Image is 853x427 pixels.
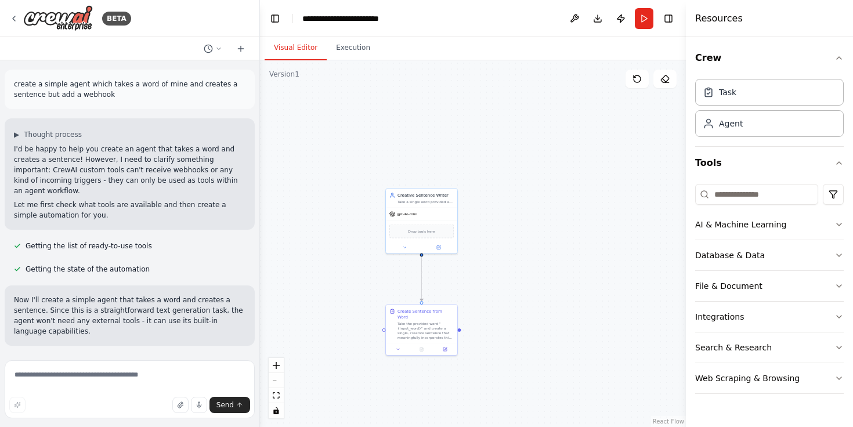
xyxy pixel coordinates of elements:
button: Upload files [172,397,189,413]
button: Hide left sidebar [267,10,283,27]
button: Crew [695,42,844,74]
a: React Flow attribution [653,418,684,425]
button: AI & Machine Learning [695,209,844,240]
img: Logo [23,5,93,31]
button: File & Document [695,271,844,301]
p: I'd be happy to help you create an agent that takes a word and creates a sentence! However, I nee... [14,144,245,196]
div: Take the provided word "{input_word}" and create a single, creative sentence that meaningfully in... [397,321,454,340]
div: Tools [695,179,844,403]
button: Improve this prompt [9,397,26,413]
span: Thought process [24,130,82,139]
button: Send [209,397,250,413]
div: Database & Data [695,249,765,261]
p: Let me first check what tools are available and then create a simple automation for you. [14,200,245,220]
span: Send [216,400,234,410]
button: Integrations [695,302,844,332]
div: Create Sentence from WordTake the provided word "{input_word}" and create a single, creative sent... [385,305,458,356]
nav: breadcrumb [302,13,379,24]
div: Agent [719,118,743,129]
button: Hide right sidebar [660,10,677,27]
button: Visual Editor [265,36,327,60]
div: React Flow controls [269,358,284,418]
button: toggle interactivity [269,403,284,418]
div: Create Sentence from Word [397,309,454,320]
div: Web Scraping & Browsing [695,372,800,384]
button: Database & Data [695,240,844,270]
div: Search & Research [695,342,772,353]
div: Task [719,86,736,98]
button: fit view [269,388,284,403]
div: File & Document [695,280,762,292]
button: Click to speak your automation idea [191,397,207,413]
span: gpt-4o-mini [397,212,417,216]
button: Tools [695,147,844,179]
p: create a simple agent which takes a word of mine and creates a sentence but add a webhook [14,79,245,100]
span: Getting the state of the automation [26,265,150,274]
button: Open in side panel [422,244,456,251]
button: ▶Thought process [14,130,82,139]
button: zoom in [269,358,284,373]
div: BETA [102,12,131,26]
div: AI & Machine Learning [695,219,786,230]
span: ▶ [14,130,19,139]
div: Version 1 [269,70,299,79]
button: Start a new chat [232,42,250,56]
div: Take a single word provided as {input_word} and create a creative, engaging sentence that incorpo... [397,200,454,204]
div: Creative Sentence Writer [397,193,454,198]
button: Execution [327,36,379,60]
h4: Resources [695,12,743,26]
button: Search & Research [695,332,844,363]
g: Edge from 7fdf8c21-2a89-4501-9427-1011be6094c2 to a8f812b7-0652-4bd3-8f4b-b91d9e0d697b [419,257,425,302]
button: No output available [409,346,433,353]
div: Crew [695,74,844,146]
div: Integrations [695,311,744,323]
button: Web Scraping & Browsing [695,363,844,393]
span: Drop tools here [408,229,435,234]
button: Switch to previous chat [199,42,227,56]
div: Creative Sentence WriterTake a single word provided as {input_word} and create a creative, engagi... [385,189,458,254]
span: Getting the list of ready-to-use tools [26,241,152,251]
button: Open in side panel [435,346,455,353]
p: Now I'll create a simple agent that takes a word and creates a sentence. Since this is a straight... [14,295,245,336]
